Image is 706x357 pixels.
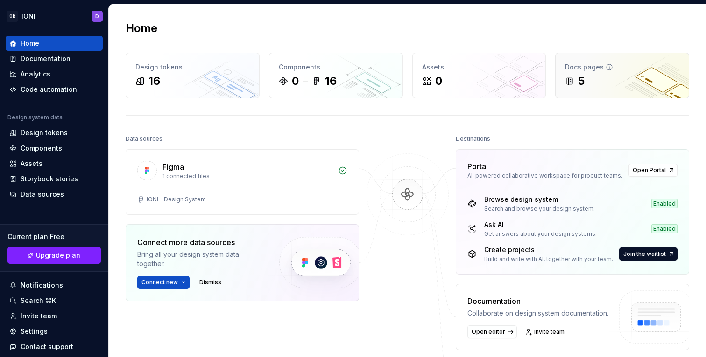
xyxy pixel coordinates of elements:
div: Assets [422,62,537,72]
span: Open editor [472,328,505,336]
div: OR [7,11,18,22]
div: Components [279,62,393,72]
div: Design tokens [135,62,250,72]
a: Design tokens [6,125,103,140]
div: Build and write with AI, together with your team. [484,255,613,263]
a: Invite team [6,309,103,323]
div: D [95,13,99,20]
a: Assets [6,156,103,171]
a: Assets0 [412,53,546,98]
div: Documentation [467,295,608,307]
div: Contact support [21,342,73,351]
div: Components [21,144,62,153]
div: Data sources [21,190,64,199]
span: Connect new [141,279,178,286]
a: Analytics [6,67,103,82]
a: Open editor [467,325,517,338]
a: Documentation [6,51,103,66]
a: Open Portal [628,164,678,177]
span: Join the waitlist [623,250,666,258]
div: Code automation [21,85,77,94]
div: Design system data [7,114,63,121]
div: Figma [162,161,184,172]
a: Home [6,36,103,51]
button: ORIONID [2,6,106,26]
div: 0 [292,74,299,89]
div: Destinations [456,132,490,145]
div: Storybook stories [21,174,78,184]
div: Assets [21,159,42,168]
div: Current plan : Free [7,232,101,241]
a: Components016 [269,53,403,98]
div: Collaborate on design system documentation. [467,309,608,318]
div: IONI [21,12,35,21]
div: Create projects [484,245,613,254]
button: Upgrade plan [7,247,101,264]
a: Design tokens16 [126,53,260,98]
div: Home [21,39,39,48]
div: 16 [148,74,160,89]
div: Search and browse your design system. [484,205,595,213]
div: Docs pages [565,62,679,72]
div: Search ⌘K [21,296,56,305]
div: Enabled [651,224,678,233]
div: Browse design system [484,195,595,204]
span: Open Portal [633,166,666,174]
button: Contact support [6,339,103,354]
div: Portal [467,161,488,172]
div: Settings [21,327,48,336]
div: Connect more data sources [137,237,263,248]
div: Get answers about your design systems. [484,230,597,238]
div: Enabled [651,199,678,208]
div: Notifications [21,281,63,290]
div: AI-powered collaborative workspace for product teams. [467,172,623,179]
button: Connect new [137,276,190,289]
a: Components [6,141,103,156]
button: Notifications [6,278,103,293]
div: Documentation [21,54,71,63]
a: Invite team [522,325,569,338]
span: Dismiss [199,279,221,286]
div: IONI - Design System [147,196,206,203]
div: Analytics [21,69,50,79]
div: Bring all your design system data together. [137,250,263,268]
a: Storybook stories [6,172,103,186]
h2: Home [126,21,157,36]
button: Dismiss [195,276,226,289]
div: Ask AI [484,220,597,229]
span: Invite team [534,328,565,336]
a: Docs pages5 [555,53,689,98]
button: Join the waitlist [619,247,678,261]
div: Data sources [126,132,162,145]
div: 5 [578,74,585,89]
div: 16 [325,74,337,89]
button: Search ⌘K [6,293,103,308]
a: Settings [6,324,103,339]
div: 0 [435,74,442,89]
div: Invite team [21,311,57,321]
a: Figma1 connected filesIONI - Design System [126,149,359,215]
span: Upgrade plan [36,251,80,260]
a: Code automation [6,82,103,97]
div: Design tokens [21,128,68,137]
div: 1 connected files [162,172,332,180]
a: Data sources [6,187,103,202]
